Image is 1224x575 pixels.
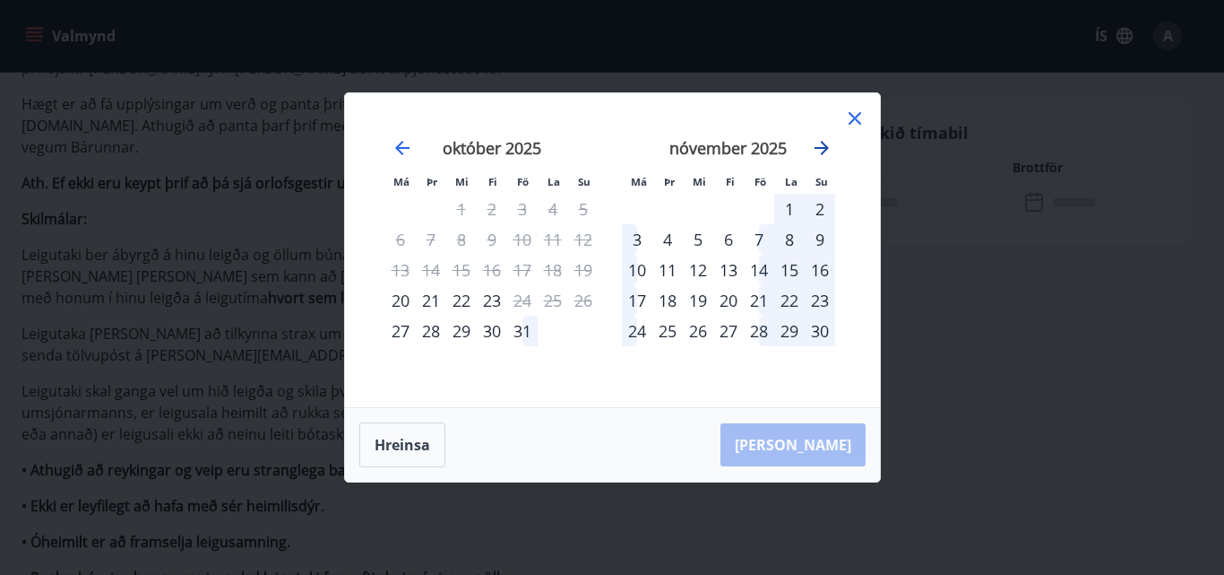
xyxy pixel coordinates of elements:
[713,285,744,316] td: Choose fimmtudagur, 20. nóvember 2025 as your check-in date. It’s available.
[385,224,416,255] td: Not available. mánudagur, 6. október 2025
[507,224,538,255] td: Not available. föstudagur, 10. október 2025
[578,175,590,188] small: Su
[774,194,805,224] td: Choose laugardagur, 1. nóvember 2025 as your check-in date. It’s available.
[744,316,774,346] td: Choose föstudagur, 28. nóvember 2025 as your check-in date. It’s available.
[805,255,835,285] div: 16
[538,194,568,224] td: Not available. laugardagur, 4. október 2025
[652,224,683,255] td: Choose þriðjudagur, 4. nóvember 2025 as your check-in date. It’s available.
[805,316,835,346] td: Choose sunnudagur, 30. nóvember 2025 as your check-in date. It’s available.
[811,137,832,159] div: Move forward to switch to the next month.
[446,224,477,255] td: Not available. miðvikudagur, 8. október 2025
[622,224,652,255] td: Choose mánudagur, 3. nóvember 2025 as your check-in date. It’s available.
[652,224,683,255] div: 4
[507,285,538,316] td: Not available. föstudagur, 24. október 2025
[446,285,477,316] td: Choose miðvikudagur, 22. október 2025 as your check-in date. It’s available.
[683,316,713,346] td: Choose miðvikudagur, 26. nóvember 2025 as your check-in date. It’s available.
[652,316,683,346] div: 25
[754,175,766,188] small: Fö
[774,224,805,255] td: Choose laugardagur, 8. nóvember 2025 as your check-in date. It’s available.
[805,224,835,255] div: 9
[416,285,446,316] td: Choose þriðjudagur, 21. október 2025 as your check-in date. It’s available.
[774,316,805,346] div: 29
[683,255,713,285] div: 12
[359,423,445,467] button: Hreinsa
[713,255,744,285] td: Choose fimmtudagur, 13. nóvember 2025 as your check-in date. It’s available.
[744,285,774,316] td: Choose föstudagur, 21. nóvember 2025 as your check-in date. It’s available.
[477,285,507,316] div: 23
[416,224,446,255] td: Not available. þriðjudagur, 7. október 2025
[713,316,744,346] td: Choose fimmtudagur, 27. nóvember 2025 as your check-in date. It’s available.
[568,285,599,316] td: Not available. sunnudagur, 26. október 2025
[713,224,744,255] td: Choose fimmtudagur, 6. nóvember 2025 as your check-in date. It’s available.
[774,194,805,224] div: 1
[652,285,683,316] td: Choose þriðjudagur, 18. nóvember 2025 as your check-in date. It’s available.
[774,224,805,255] div: 8
[785,175,797,188] small: La
[568,255,599,285] td: Not available. sunnudagur, 19. október 2025
[477,285,507,316] td: Choose fimmtudagur, 23. október 2025 as your check-in date. It’s available.
[683,285,713,316] td: Choose miðvikudagur, 19. nóvember 2025 as your check-in date. It’s available.
[805,194,835,224] td: Choose sunnudagur, 2. nóvember 2025 as your check-in date. It’s available.
[507,285,538,316] div: Aðeins útritun í boði
[683,285,713,316] div: 19
[774,255,805,285] div: 15
[538,224,568,255] td: Not available. laugardagur, 11. október 2025
[683,316,713,346] div: 26
[805,285,835,316] td: Choose sunnudagur, 23. nóvember 2025 as your check-in date. It’s available.
[664,175,675,188] small: Þr
[622,285,652,316] td: Choose mánudagur, 17. nóvember 2025 as your check-in date. It’s available.
[385,316,416,346] div: Aðeins innritun í boði
[538,285,568,316] td: Not available. laugardagur, 25. október 2025
[477,316,507,346] div: 30
[805,316,835,346] div: 30
[622,255,652,285] td: Choose mánudagur, 10. nóvember 2025 as your check-in date. It’s available.
[693,175,706,188] small: Mi
[744,316,774,346] div: 28
[416,316,446,346] div: 28
[507,316,538,346] div: 31
[393,175,409,188] small: Má
[669,137,787,159] strong: nóvember 2025
[652,316,683,346] td: Choose þriðjudagur, 25. nóvember 2025 as your check-in date. It’s available.
[517,175,529,188] small: Fö
[805,255,835,285] td: Choose sunnudagur, 16. nóvember 2025 as your check-in date. It’s available.
[568,194,599,224] td: Not available. sunnudagur, 5. október 2025
[713,285,744,316] div: 20
[385,316,416,346] td: Choose mánudagur, 27. október 2025 as your check-in date. It’s available.
[683,224,713,255] div: 5
[622,285,652,316] div: 17
[713,255,744,285] div: 13
[443,137,541,159] strong: október 2025
[726,175,735,188] small: Fi
[416,285,446,316] div: 21
[568,224,599,255] td: Not available. sunnudagur, 12. október 2025
[446,285,477,316] div: 22
[744,255,774,285] td: Choose föstudagur, 14. nóvember 2025 as your check-in date. It’s available.
[744,224,774,255] td: Choose föstudagur, 7. nóvember 2025 as your check-in date. It’s available.
[744,224,774,255] div: 7
[631,175,647,188] small: Má
[446,194,477,224] td: Not available. miðvikudagur, 1. október 2025
[385,255,416,285] td: Not available. mánudagur, 13. október 2025
[805,194,835,224] div: 2
[385,285,416,316] td: Choose mánudagur, 20. október 2025 as your check-in date. It’s available.
[547,175,560,188] small: La
[744,255,774,285] div: 14
[427,175,437,188] small: Þr
[507,316,538,346] td: Choose föstudagur, 31. október 2025 as your check-in date. It’s available.
[774,316,805,346] td: Choose laugardagur, 29. nóvember 2025 as your check-in date. It’s available.
[446,255,477,285] td: Not available. miðvikudagur, 15. október 2025
[366,115,858,386] div: Calendar
[815,175,828,188] small: Su
[622,316,652,346] div: 24
[392,137,413,159] div: Move backward to switch to the previous month.
[488,175,497,188] small: Fi
[477,194,507,224] td: Not available. fimmtudagur, 2. október 2025
[652,255,683,285] div: 11
[477,224,507,255] td: Not available. fimmtudagur, 9. október 2025
[713,316,744,346] div: 27
[683,255,713,285] td: Choose miðvikudagur, 12. nóvember 2025 as your check-in date. It’s available.
[477,316,507,346] td: Choose fimmtudagur, 30. október 2025 as your check-in date. It’s available.
[774,285,805,316] div: 22
[455,175,469,188] small: Mi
